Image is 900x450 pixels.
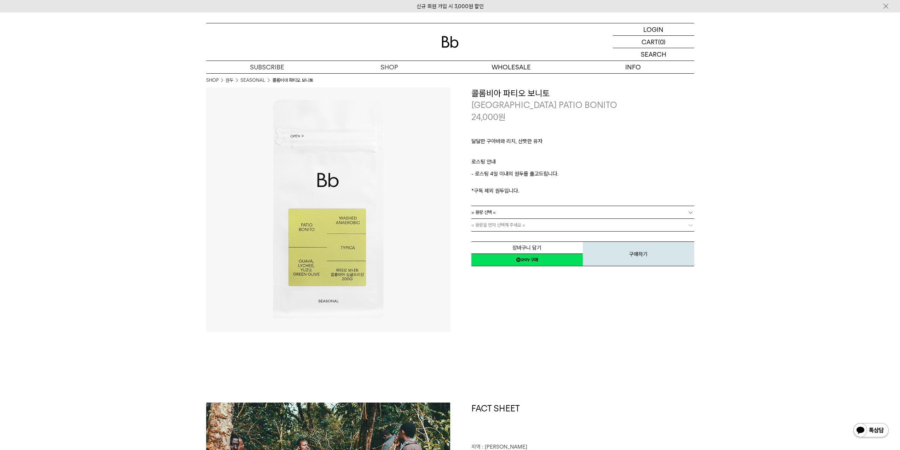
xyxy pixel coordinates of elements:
[641,36,658,48] p: CART
[206,77,219,84] a: SHOP
[226,77,233,84] a: 원두
[471,219,525,231] span: = 용량을 먼저 선택해 주세요 =
[471,206,496,218] span: = 용량 선택 =
[442,36,459,48] img: 로고
[240,77,265,84] a: SEASONAL
[471,149,694,158] p: ㅤ
[643,23,663,35] p: LOGIN
[328,61,450,73] a: SHOP
[450,61,572,73] p: WHOLESALE
[613,23,694,36] a: LOGIN
[613,36,694,48] a: CART (0)
[641,48,666,61] p: SEARCH
[482,444,527,450] span: : [PERSON_NAME]
[471,170,694,195] p: - 로스팅 4일 이내의 원두를 출고드립니다. *구독 제외 원두입니다.
[471,158,694,170] p: 로스팅 안내
[272,77,313,84] li: 콜롬비아 파티오 보니토
[471,87,694,99] h3: 콜롬비아 파티오 보니토
[206,87,450,332] img: 콜롬비아 파티오 보니토
[658,36,666,48] p: (0)
[471,241,583,254] button: 장바구니 담기
[572,61,694,73] p: INFO
[417,3,484,10] a: 신규 회원 가입 시 3,000원 할인
[471,254,583,266] a: 새창
[206,61,328,73] a: SUBSCRIBE
[471,444,481,450] span: 지역
[471,137,694,149] p: 달달한 구아바와 리치, 산뜻한 유자
[498,112,506,122] span: 원
[471,403,694,443] h1: FACT SHEET
[583,241,694,266] button: 구매하기
[853,422,889,439] img: 카카오톡 채널 1:1 채팅 버튼
[471,111,506,123] p: 24,000
[471,99,694,111] p: [GEOGRAPHIC_DATA] PATIO BONITO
